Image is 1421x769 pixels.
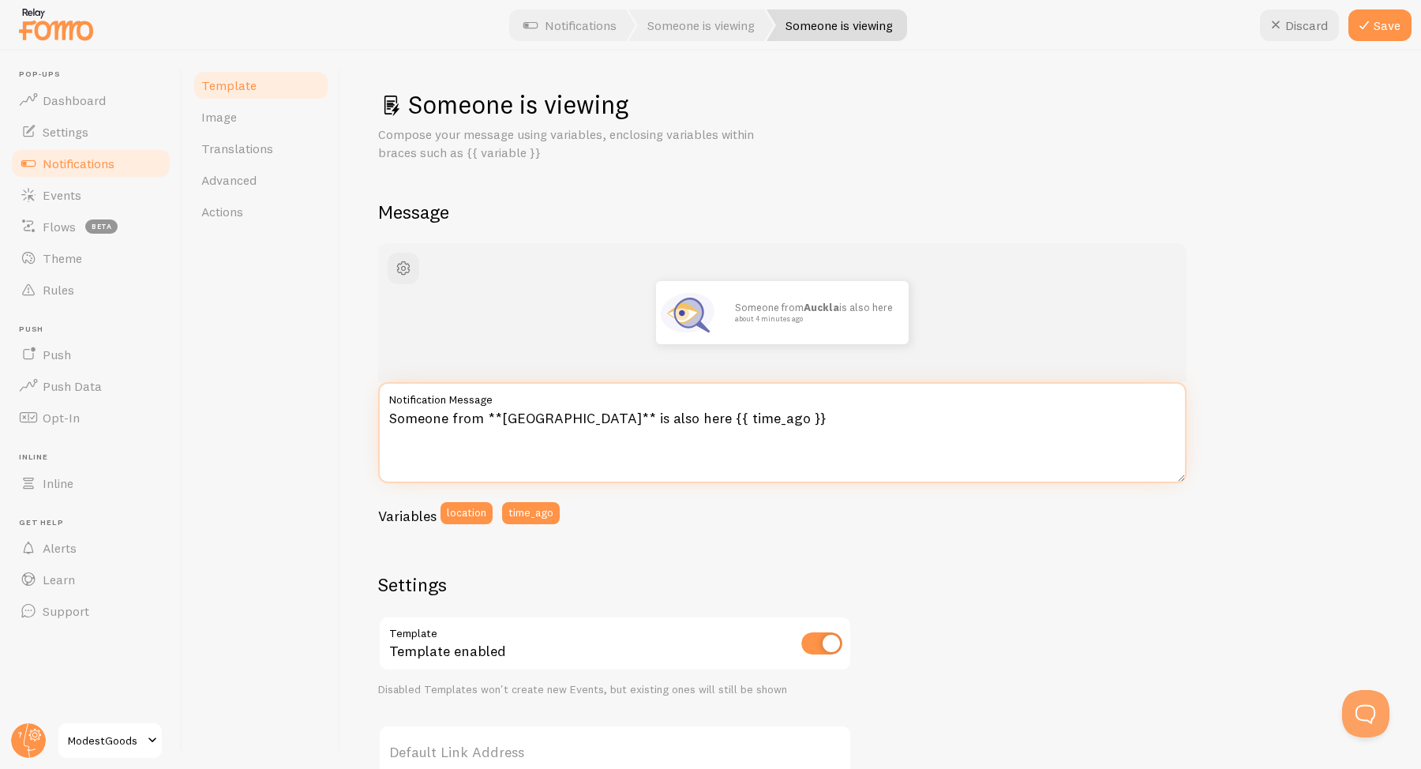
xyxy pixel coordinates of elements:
[85,219,118,234] span: beta
[9,595,172,627] a: Support
[192,196,330,227] a: Actions
[201,204,243,219] span: Actions
[43,219,76,234] span: Flows
[9,532,172,564] a: Alerts
[378,616,852,673] div: Template enabled
[192,101,330,133] a: Image
[1342,690,1389,737] iframe: Help Scout Beacon - Open
[735,315,888,323] small: about 4 minutes ago
[9,467,172,499] a: Inline
[502,502,560,524] button: time_ago
[43,378,102,394] span: Push Data
[19,518,172,528] span: Get Help
[43,250,82,266] span: Theme
[9,402,172,433] a: Opt-In
[43,187,81,203] span: Events
[19,69,172,80] span: Pop-ups
[441,502,493,524] button: location
[43,124,88,140] span: Settings
[656,281,719,344] img: Fomo
[192,164,330,196] a: Advanced
[9,148,172,179] a: Notifications
[9,339,172,370] a: Push
[57,722,163,760] a: ModestGoods
[43,92,106,108] span: Dashboard
[9,242,172,274] a: Theme
[9,211,172,242] a: Flows beta
[19,324,172,335] span: Push
[43,156,114,171] span: Notifications
[43,282,74,298] span: Rules
[378,507,437,525] h3: Variables
[43,572,75,587] span: Learn
[378,683,852,697] div: Disabled Templates won't create new Events, but existing ones will still be shown
[9,370,172,402] a: Push Data
[201,109,237,125] span: Image
[804,301,839,313] strong: Auckla
[201,141,273,156] span: Translations
[378,200,1383,224] h2: Message
[192,69,330,101] a: Template
[43,347,71,362] span: Push
[378,382,1187,409] label: Notification Message
[68,731,143,750] span: ModestGoods
[19,452,172,463] span: Inline
[9,274,172,306] a: Rules
[735,302,893,323] p: Someone from is also here
[192,133,330,164] a: Translations
[17,4,96,44] img: fomo-relay-logo-orange.svg
[201,172,257,188] span: Advanced
[9,179,172,211] a: Events
[43,410,80,426] span: Opt-In
[9,564,172,595] a: Learn
[43,475,73,491] span: Inline
[378,88,1383,121] h1: Someone is viewing
[9,84,172,116] a: Dashboard
[43,540,77,556] span: Alerts
[378,126,757,162] p: Compose your message using variables, enclosing variables within braces such as {{ variable }}
[201,77,257,93] span: Template
[9,116,172,148] a: Settings
[378,572,852,597] h2: Settings
[43,603,89,619] span: Support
